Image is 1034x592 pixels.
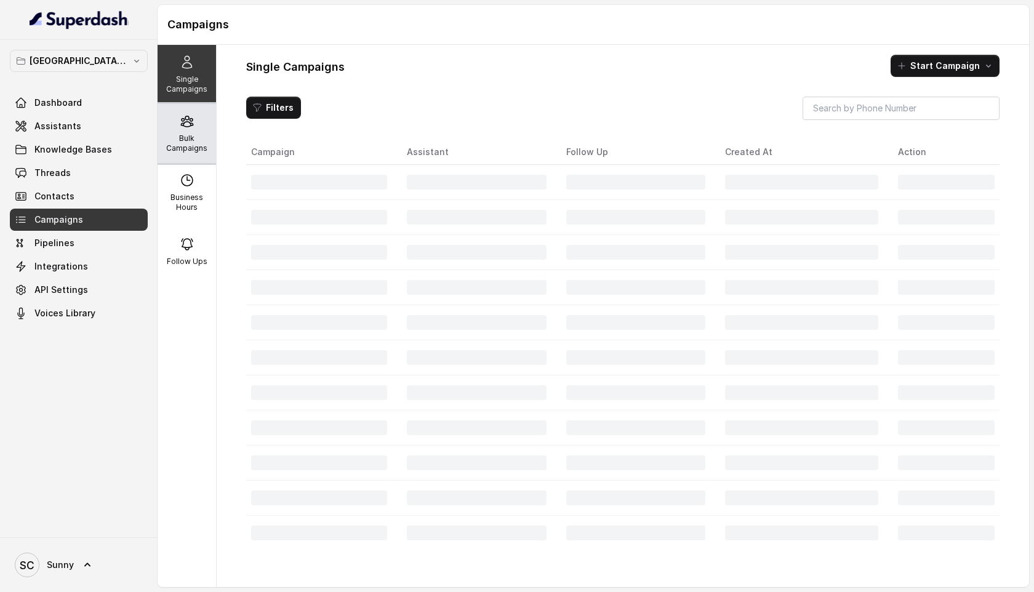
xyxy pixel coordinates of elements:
[34,307,95,319] span: Voices Library
[162,74,211,94] p: Single Campaigns
[246,57,345,77] h1: Single Campaigns
[10,279,148,301] a: API Settings
[167,257,207,266] p: Follow Ups
[10,115,148,137] a: Assistants
[10,92,148,114] a: Dashboard
[20,559,34,572] text: SC
[34,260,88,273] span: Integrations
[888,140,1000,165] th: Action
[34,237,74,249] span: Pipelines
[10,232,148,254] a: Pipelines
[162,193,211,212] p: Business Hours
[10,162,148,184] a: Threads
[30,54,128,68] p: [GEOGRAPHIC_DATA] - [GEOGRAPHIC_DATA] - [GEOGRAPHIC_DATA]
[891,55,1000,77] button: Start Campaign
[34,284,88,296] span: API Settings
[34,120,81,132] span: Assistants
[47,559,74,571] span: Sunny
[715,140,888,165] th: Created At
[34,167,71,179] span: Threads
[34,214,83,226] span: Campaigns
[10,209,148,231] a: Campaigns
[162,134,211,153] p: Bulk Campaigns
[10,302,148,324] a: Voices Library
[30,10,129,30] img: light.svg
[10,138,148,161] a: Knowledge Bases
[556,140,715,165] th: Follow Up
[34,143,112,156] span: Knowledge Bases
[10,255,148,278] a: Integrations
[167,15,1019,34] h1: Campaigns
[10,50,148,72] button: [GEOGRAPHIC_DATA] - [GEOGRAPHIC_DATA] - [GEOGRAPHIC_DATA]
[397,140,556,165] th: Assistant
[803,97,1000,120] input: Search by Phone Number
[34,190,74,202] span: Contacts
[34,97,82,109] span: Dashboard
[246,97,301,119] button: Filters
[10,548,148,582] a: Sunny
[10,185,148,207] a: Contacts
[246,140,397,165] th: Campaign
